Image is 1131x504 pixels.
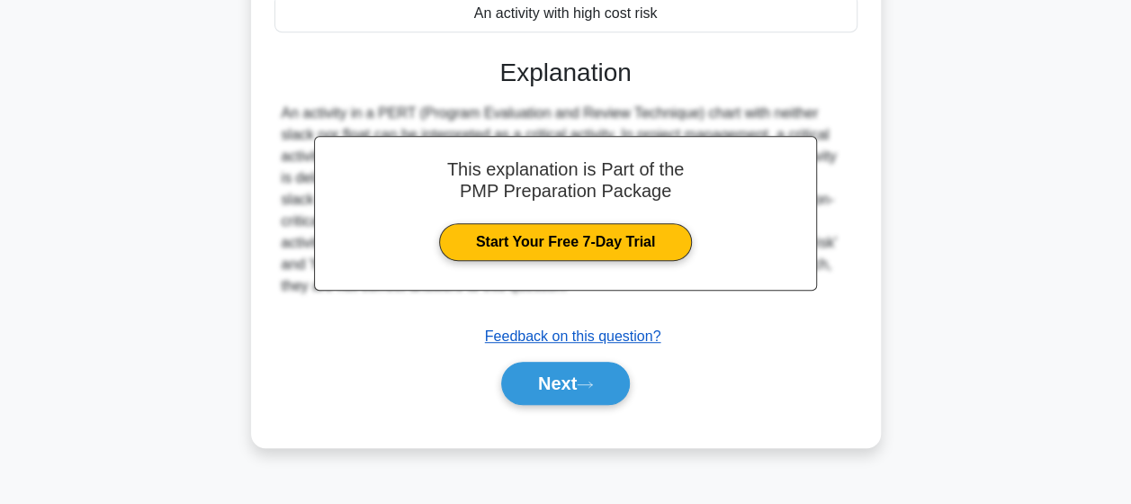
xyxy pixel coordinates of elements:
[501,362,630,405] button: Next
[485,328,661,344] a: Feedback on this question?
[439,223,692,261] a: Start Your Free 7-Day Trial
[282,103,850,297] div: An activity in a PERT (Program Evaluation and Review Technique) chart with neither slack nor floa...
[285,58,847,88] h3: Explanation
